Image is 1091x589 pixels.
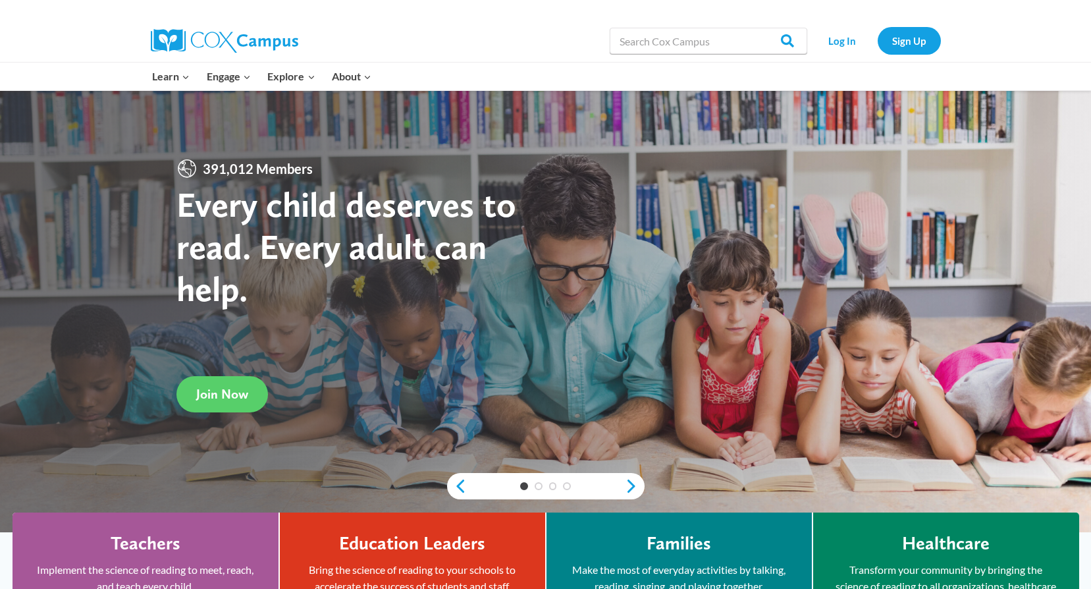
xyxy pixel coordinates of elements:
span: About [332,68,371,85]
div: content slider buttons [447,473,645,499]
span: Join Now [196,386,248,402]
span: Learn [152,68,190,85]
nav: Secondary Navigation [814,27,941,54]
h4: Families [647,532,711,555]
a: Sign Up [878,27,941,54]
a: 4 [563,482,571,490]
a: Log In [814,27,871,54]
a: previous [447,478,467,494]
h4: Education Leaders [339,532,485,555]
h4: Healthcare [902,532,990,555]
span: Engage [207,68,251,85]
nav: Primary Navigation [144,63,380,90]
strong: Every child deserves to read. Every adult can help. [176,183,516,309]
a: 3 [549,482,557,490]
a: Join Now [176,376,268,412]
span: Explore [267,68,315,85]
img: Cox Campus [151,29,298,53]
a: 2 [535,482,543,490]
a: 1 [520,482,528,490]
span: 391,012 Members [198,158,318,179]
h4: Teachers [111,532,180,555]
a: next [625,478,645,494]
input: Search Cox Campus [610,28,807,54]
